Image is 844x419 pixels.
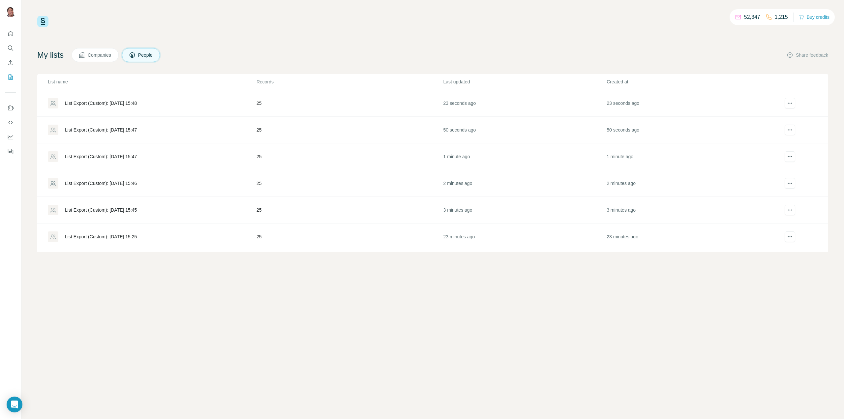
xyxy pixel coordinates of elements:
[606,117,770,143] td: 50 seconds ago
[5,28,16,40] button: Quick start
[799,13,829,22] button: Buy credits
[443,224,606,250] td: 23 minutes ago
[5,71,16,83] button: My lists
[5,116,16,128] button: Use Surfe API
[256,90,443,117] td: 25
[37,16,48,27] img: Surfe Logo
[37,50,64,60] h4: My lists
[5,102,16,114] button: Use Surfe on LinkedIn
[443,250,606,277] td: 23 minutes ago
[138,52,153,58] span: People
[65,100,137,106] div: List Export (Custom): [DATE] 15:48
[443,197,606,224] td: 3 minutes ago
[5,7,16,17] img: Avatar
[443,143,606,170] td: 1 minute ago
[785,125,795,135] button: actions
[606,90,770,117] td: 23 seconds ago
[606,250,770,277] td: 23 minutes ago
[65,127,137,133] div: List Export (Custom): [DATE] 15:47
[785,205,795,215] button: actions
[785,151,795,162] button: actions
[443,170,606,197] td: 2 minutes ago
[5,145,16,157] button: Feedback
[443,90,606,117] td: 23 seconds ago
[607,78,769,85] p: Created at
[787,52,828,58] button: Share feedback
[744,13,760,21] p: 52,347
[88,52,112,58] span: Companies
[65,180,137,187] div: List Export (Custom): [DATE] 15:46
[65,207,137,213] div: List Export (Custom): [DATE] 15:45
[785,98,795,108] button: actions
[65,153,137,160] div: List Export (Custom): [DATE] 15:47
[5,42,16,54] button: Search
[606,224,770,250] td: 23 minutes ago
[443,78,606,85] p: Last updated
[256,250,443,277] td: 25
[606,170,770,197] td: 2 minutes ago
[606,143,770,170] td: 1 minute ago
[256,224,443,250] td: 25
[5,131,16,143] button: Dashboard
[443,117,606,143] td: 50 seconds ago
[7,397,22,412] div: Open Intercom Messenger
[775,13,788,21] p: 1,215
[256,143,443,170] td: 25
[5,57,16,69] button: Enrich CSV
[606,197,770,224] td: 3 minutes ago
[65,233,137,240] div: List Export (Custom): [DATE] 15:25
[256,78,443,85] p: Records
[48,78,256,85] p: List name
[256,170,443,197] td: 25
[256,197,443,224] td: 25
[785,231,795,242] button: actions
[785,178,795,189] button: actions
[256,117,443,143] td: 25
